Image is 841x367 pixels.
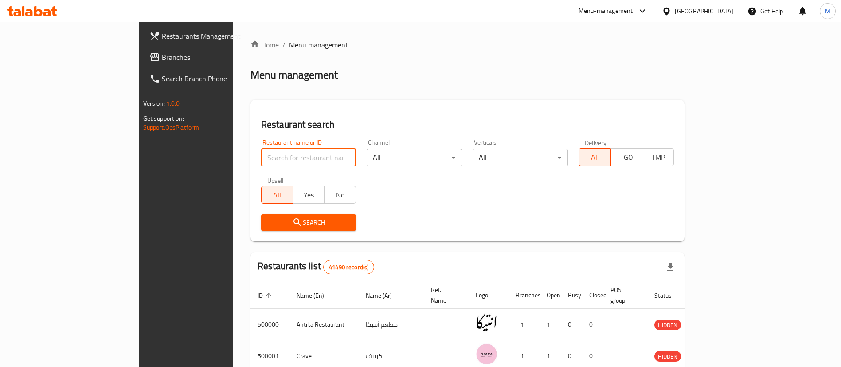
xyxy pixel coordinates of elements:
div: HIDDEN [654,320,681,330]
span: Branches [162,52,272,63]
span: All [265,189,289,201]
th: Closed [582,282,603,309]
div: Total records count [323,260,374,274]
span: TGO [614,151,639,164]
h2: Restaurants list [258,260,375,274]
span: HIDDEN [654,351,681,362]
img: Antika Restaurant [476,312,498,334]
span: HIDDEN [654,320,681,330]
th: Open [540,282,561,309]
button: All [579,148,610,166]
td: Antika Restaurant [289,309,359,340]
span: Status [654,290,683,301]
a: Search Branch Phone [142,68,279,89]
span: M [825,6,830,16]
button: Yes [293,186,325,204]
span: Search [268,217,349,228]
a: Support.OpsPlatform [143,122,199,133]
div: All [473,149,568,166]
label: Upsell [267,177,284,183]
button: TGO [610,148,642,166]
td: 0 [561,309,582,340]
div: Export file [660,257,681,278]
span: Ref. Name [431,284,458,306]
label: Delivery [585,139,607,146]
div: All [367,149,462,166]
span: Name (Ar) [366,290,403,301]
th: Branches [509,282,540,309]
span: 1.0.0 [166,98,180,109]
button: TMP [642,148,674,166]
span: Name (En) [297,290,336,301]
span: Get support on: [143,113,184,124]
span: Version: [143,98,165,109]
th: Busy [561,282,582,309]
span: TMP [646,151,670,164]
span: POS group [610,284,637,306]
a: Branches [142,47,279,68]
td: مطعم أنتيكا [359,309,424,340]
span: Search Branch Phone [162,73,272,84]
td: 0 [582,309,603,340]
td: 1 [540,309,561,340]
button: Search [261,214,356,231]
input: Search for restaurant name or ID.. [261,149,356,166]
span: Restaurants Management [162,31,272,41]
a: Restaurants Management [142,25,279,47]
img: Crave [476,343,498,365]
h2: Restaurant search [261,118,674,131]
span: 41490 record(s) [324,263,374,272]
span: Menu management [289,39,348,50]
th: Logo [469,282,509,309]
div: Menu-management [579,6,633,16]
button: No [324,186,356,204]
nav: breadcrumb [250,39,685,50]
span: ID [258,290,274,301]
td: 1 [509,309,540,340]
span: Yes [297,189,321,201]
h2: Menu management [250,68,338,82]
span: All [583,151,607,164]
li: / [282,39,286,50]
button: All [261,186,293,204]
span: No [328,189,352,201]
div: [GEOGRAPHIC_DATA] [675,6,733,16]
